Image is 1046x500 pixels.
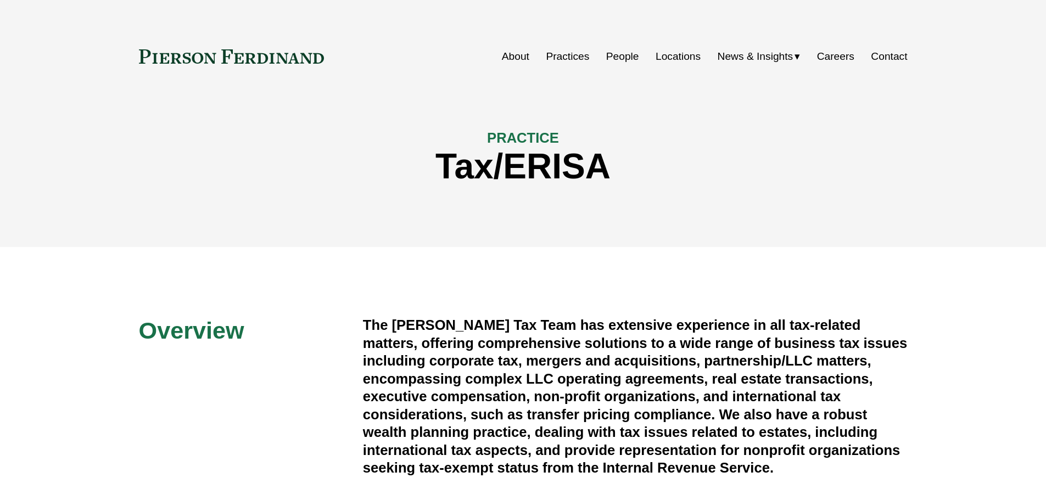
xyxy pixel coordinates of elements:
a: Locations [656,46,701,67]
a: Careers [817,46,854,67]
a: folder dropdown [718,46,801,67]
h1: Tax/ERISA [139,147,908,187]
span: PRACTICE [487,130,559,145]
span: Overview [139,317,244,344]
a: Practices [546,46,589,67]
a: Contact [871,46,907,67]
a: About [502,46,529,67]
h4: The [PERSON_NAME] Tax Team has extensive experience in all tax-related matters, offering comprehe... [363,316,908,476]
span: News & Insights [718,47,793,66]
a: People [606,46,639,67]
